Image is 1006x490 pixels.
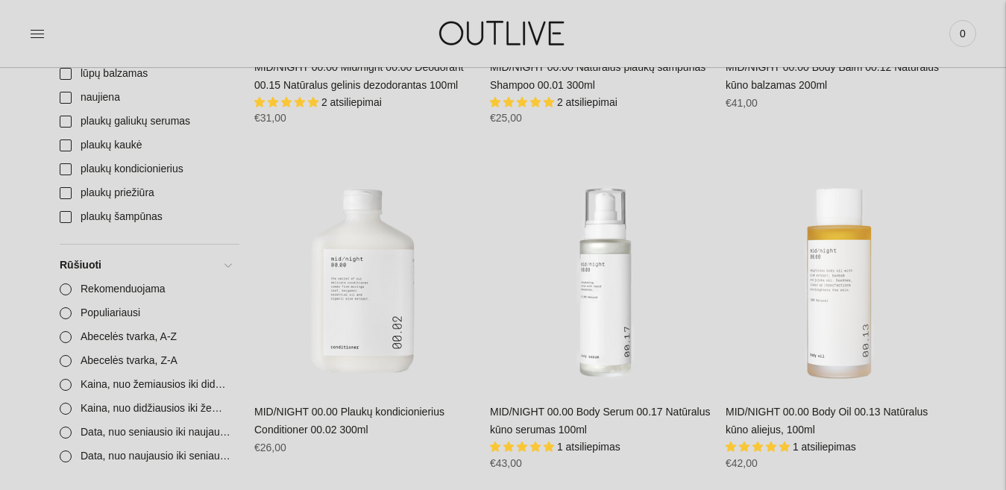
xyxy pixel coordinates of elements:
[490,457,522,469] span: €43,00
[51,134,239,157] a: plaukų kaukė
[949,17,976,50] a: 0
[410,7,597,59] img: OUTLIVE
[557,441,620,453] span: 1 atsiliepimas
[254,442,286,453] span: €26,00
[952,23,973,44] span: 0
[51,254,239,277] a: Rūšiuoti
[490,168,711,389] a: MID/NIGHT 00.00 Body Serum 00.17 Natūralus kūno serumas 100ml
[51,445,239,468] a: Data, nuo naujausio iki seniausio
[51,325,239,349] a: Abecelės tvarka, A-Z
[321,96,382,108] span: 2 atsiliepimai
[51,205,239,229] a: plaukų šampūnas
[51,397,239,421] a: Kaina, nuo didžiausios iki žemiausios
[51,349,239,373] a: Abecelės tvarka, Z-A
[51,110,239,134] a: plaukų galiukų serumas
[726,168,946,389] a: MID/NIGHT 00.00 Body Oil 00.13 Natūralus kūno aliejus, 100ml
[51,277,239,301] a: Rekomenduojama
[793,441,856,453] span: 1 atsiliepimas
[51,301,239,325] a: Populiariausi
[51,421,239,445] a: Data, nuo seniausio iki naujausio
[557,96,617,108] span: 2 atsiliepimai
[726,61,939,91] a: MID/NIGHT 00.00 Body Balm 00.12 Natūralus kūno balzamas 200ml
[51,62,239,86] a: lūpų balzamas
[51,181,239,205] a: plaukų priežiūra
[254,168,475,389] a: MID/NIGHT 00.00 Plaukų kondicionierius Conditioner 00.02 300ml
[490,406,710,436] a: MID/NIGHT 00.00 Body Serum 00.17 Natūralus kūno serumas 100ml
[726,406,928,436] a: MID/NIGHT 00.00 Body Oil 00.13 Natūralus kūno aliejus, 100ml
[51,86,239,110] a: naujiena
[726,457,758,469] span: €42,00
[51,373,239,397] a: Kaina, nuo žemiausios iki didžiausios
[490,61,705,91] a: MID/NIGHT 00.00 Natūralus plaukų šampūnas Shampoo 00.01 300ml
[51,157,239,181] a: plaukų kondicionierius
[254,96,321,108] span: 5.00 stars
[726,441,793,453] span: 5.00 stars
[254,406,444,436] a: MID/NIGHT 00.00 Plaukų kondicionierius Conditioner 00.02 300ml
[490,441,557,453] span: 5.00 stars
[490,96,557,108] span: 5.00 stars
[254,112,286,124] span: €31,00
[726,97,758,109] span: €41,00
[490,112,522,124] span: €25,00
[254,61,464,91] a: MID/NIGHT 00.00 Mid/night 00.00 Deodorant 00.15 Natūralus gelinis dezodorantas 100ml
